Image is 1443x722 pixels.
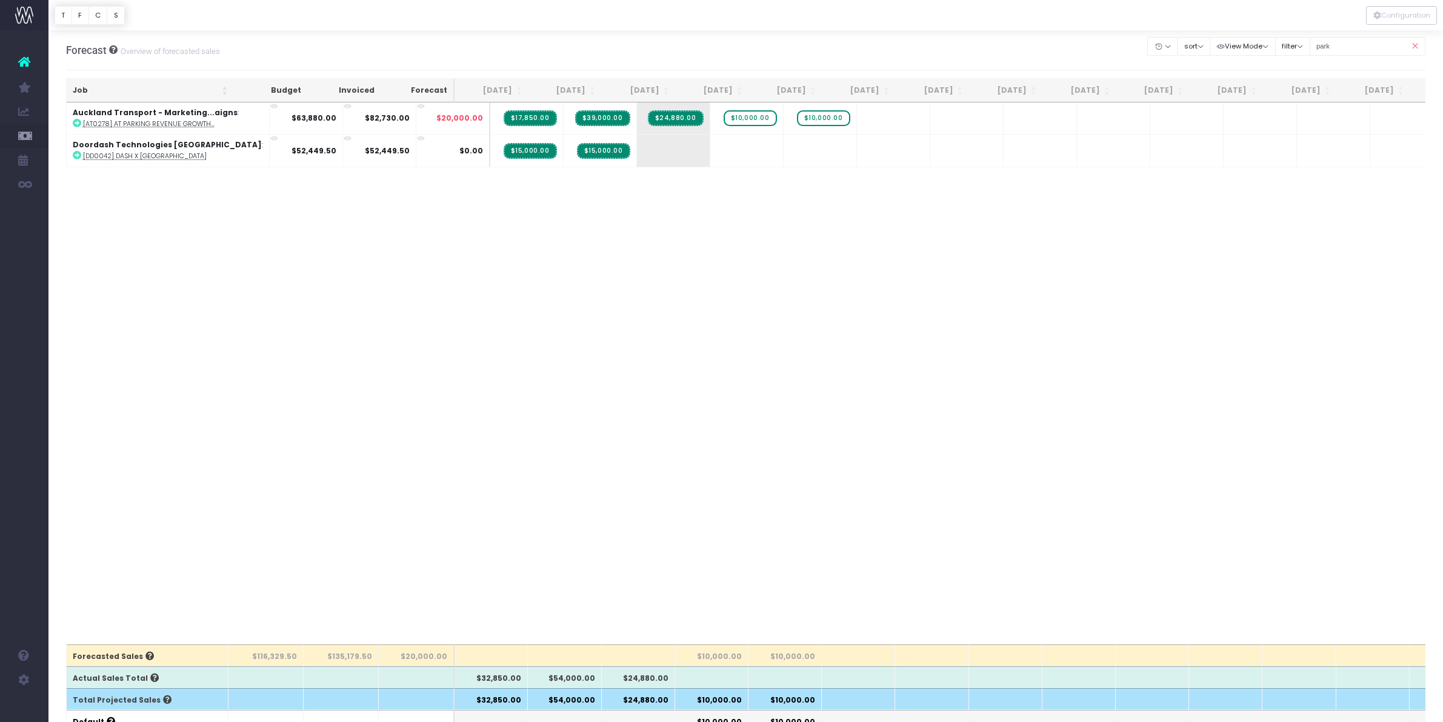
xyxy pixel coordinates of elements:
[67,666,229,688] th: Actual Sales Total
[1275,37,1310,56] button: filter
[228,644,304,666] th: $116,329.50
[67,134,270,166] td: :
[55,6,72,25] button: T
[381,79,455,102] th: Forecast
[577,143,630,159] span: Streamtime Invoice: INV-13479 – DD0042 Dash x Eden Park<br />Accrued income – actual billing date...
[1366,6,1437,25] div: Vertical button group
[1310,37,1426,56] input: Search...
[528,666,601,688] th: $54,000.00
[88,6,108,25] button: C
[969,79,1042,102] th: Jan 26: activate to sort column ascending
[748,688,822,710] th: $10,000.00
[675,644,748,666] th: $10,000.00
[55,6,125,25] div: Vertical button group
[648,110,704,126] span: Streamtime Invoice: INV-13489 – AT0278 AT Parking Revenue Growth<br />Accrued income – actual bil...
[72,6,89,25] button: F
[1042,79,1116,102] th: Feb 26: activate to sort column ascending
[73,139,262,150] strong: Doordash Technologies [GEOGRAPHIC_DATA]
[107,6,125,25] button: S
[304,644,379,666] th: $135,179.50
[83,152,207,161] abbr: [DD0042] Dash x Eden Park
[307,79,381,102] th: Invoiced
[379,644,455,666] th: $20,000.00
[601,79,675,102] th: Aug 25: activate to sort column ascending
[455,666,528,688] th: $32,850.00
[504,110,557,126] span: Streamtime Invoice: INV-13464 – AT0278 AT Parking Revenue Growth<br />Accrued income – actual bil...
[1116,79,1189,102] th: Mar 26: activate to sort column ascending
[66,44,107,56] span: Forecast
[436,113,483,124] span: $20,000.00
[675,688,748,710] th: $10,000.00
[234,79,307,102] th: Budget
[455,79,528,102] th: Jun 25: activate to sort column ascending
[73,107,238,118] strong: Auckland Transport - Marketing...aigns
[67,102,270,134] td: :
[602,666,675,688] th: $24,880.00
[83,119,215,129] abbr: [AT0278] AT Parking Revenue Growth
[748,79,822,102] th: Oct 25: activate to sort column ascending
[1210,37,1276,56] button: View Mode
[365,145,410,156] strong: $52,449.50
[675,79,748,102] th: Sep 25: activate to sort column ascending
[292,145,336,156] strong: $52,449.50
[602,688,675,710] th: $24,880.00
[1366,6,1437,25] button: Configuration
[365,113,410,123] strong: $82,730.00
[895,79,968,102] th: Dec 25: activate to sort column ascending
[504,143,557,159] span: Streamtime Invoice: INV-13479 – DD0042 Dash x Eden Park<br />Accrued income – actual billing date...
[748,644,822,666] th: $10,000.00
[797,110,850,126] span: wayahead Sales Forecast Item
[1189,79,1262,102] th: Apr 26: activate to sort column ascending
[459,145,483,156] span: $0.00
[67,688,229,710] th: Total Projected Sales
[67,79,234,102] th: Job: activate to sort column ascending
[15,698,33,716] img: images/default_profile_image.png
[1262,79,1336,102] th: May 26: activate to sort column ascending
[822,79,895,102] th: Nov 25: activate to sort column ascending
[455,688,528,710] th: $32,850.00
[1177,37,1210,56] button: sort
[724,110,777,126] span: wayahead Sales Forecast Item
[118,44,220,56] small: Overview of forecasted sales
[528,79,601,102] th: Jul 25: activate to sort column ascending
[73,651,154,662] span: Forecasted Sales
[292,113,336,123] strong: $63,880.00
[575,110,630,126] span: Streamtime Invoice: INV-13489 – AT0278 AT Parking Revenue Growth<br />Accrued income – actual bil...
[528,688,601,710] th: $54,000.00
[1336,79,1410,102] th: Jun 26: activate to sort column ascending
